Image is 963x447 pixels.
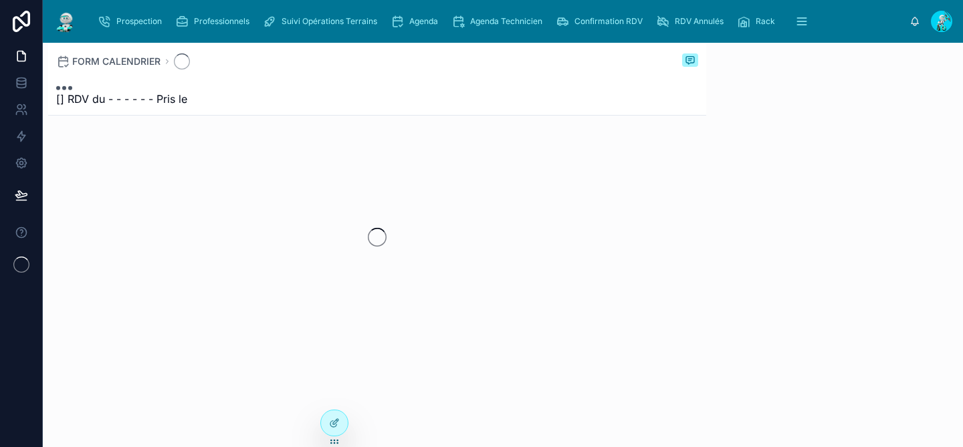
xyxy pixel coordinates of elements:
span: Agenda Technicien [470,16,542,27]
a: RDV Annulés [652,9,733,33]
a: Agenda [387,9,447,33]
a: Suivi Opérations Terrains [259,9,387,33]
a: Prospection [94,9,171,33]
img: App logo [53,11,78,32]
span: Agenda [409,16,438,27]
span: Prospection [116,16,162,27]
span: Confirmation RDV [574,16,643,27]
a: Agenda Technicien [447,9,552,33]
span: FORM CALENDRIER [72,55,160,68]
span: Professionnels [194,16,249,27]
a: Rack [733,9,784,33]
a: FORM CALENDRIER [56,55,160,68]
a: Confirmation RDV [552,9,652,33]
span: RDV Annulés [675,16,724,27]
span: Suivi Opérations Terrains [282,16,377,27]
span: [] RDV du - - - - - - Pris le [56,91,187,107]
div: scrollable content [88,7,909,36]
a: Professionnels [171,9,259,33]
span: Rack [756,16,775,27]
